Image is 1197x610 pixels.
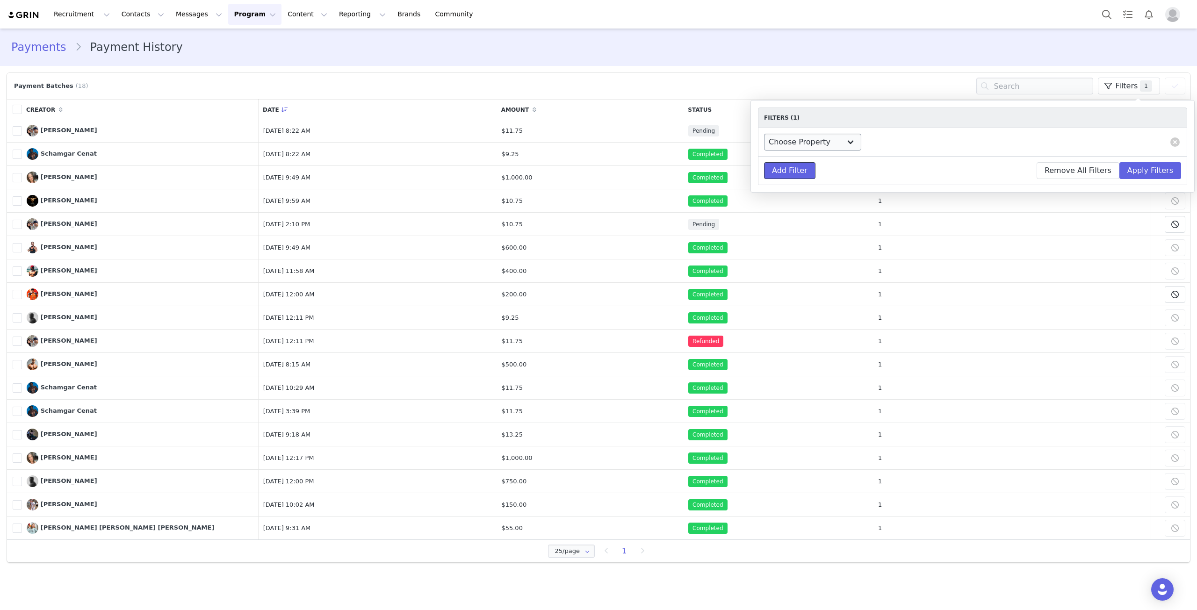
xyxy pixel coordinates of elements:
span: Completed [688,266,727,277]
a: [PERSON_NAME] [27,499,97,510]
td: [DATE] 8:22 AM [259,143,497,166]
img: Aaron Marks [27,312,38,323]
button: Reporting [333,4,391,25]
td: 1 [873,236,1151,259]
td: 1 [873,213,1151,236]
img: Jason Rosell [27,242,38,253]
td: [DATE] 11:58 AM [259,259,497,283]
button: Add Filter [764,162,815,179]
a: Community [430,4,483,25]
a: [PERSON_NAME] [27,265,97,277]
input: Select [548,545,595,558]
td: [DATE] 8:15 AM [259,353,497,376]
span: [PERSON_NAME] [41,127,97,134]
span: Schamgar Cenat [41,150,97,157]
td: [DATE] 8:22 AM [259,119,497,143]
span: $11.75 [501,337,523,344]
span: $11.75 [501,408,523,415]
span: Completed [688,172,727,183]
span: $11.75 [501,384,523,391]
a: [PERSON_NAME] [27,429,97,440]
span: [PERSON_NAME] [41,220,97,227]
span: [PERSON_NAME] [41,244,97,251]
td: 1 [873,376,1151,400]
img: Zac Parker [27,288,38,300]
a: Payments [11,39,75,56]
span: Schamgar Cenat [41,407,97,414]
span: $1,000.00 [501,174,532,181]
button: Filters1 [1098,78,1160,94]
img: Schamgar Cenat [27,148,38,160]
span: 1 [1140,80,1152,92]
button: Messages [170,4,228,25]
img: Ryan Weitz [27,172,38,183]
a: grin logo [7,11,40,20]
td: [DATE] 2:10 PM [259,213,497,236]
span: [PERSON_NAME] [41,431,97,438]
input: Search [976,78,1093,94]
img: Aaron Marks [27,475,38,487]
span: Completed [688,359,727,370]
span: Completed [688,499,727,510]
td: 1 [873,283,1151,306]
button: Apply Filters [1119,162,1181,179]
span: $200.00 [501,291,526,298]
span: $750.00 [501,478,526,485]
a: [PERSON_NAME] [PERSON_NAME] [PERSON_NAME] [27,522,215,534]
th: Payment Items [873,99,1151,119]
a: [PERSON_NAME] [27,452,97,464]
span: $10.75 [501,221,523,228]
img: Javon Wingate [27,195,38,207]
td: [DATE] 10:29 AM [259,376,497,400]
a: Schamgar Cenat [27,382,97,394]
a: [PERSON_NAME] [27,172,97,183]
span: $13.25 [501,431,523,438]
span: [PERSON_NAME] [41,501,97,508]
img: Veronica Velasquez [27,429,38,440]
a: [PERSON_NAME] [27,475,97,487]
button: Recruitment [48,4,115,25]
span: [PERSON_NAME] [41,477,97,484]
button: Search [1096,4,1117,25]
a: Tasks [1118,4,1138,25]
td: [DATE] 12:11 PM [259,306,497,330]
td: [DATE] 9:49 AM [259,236,497,259]
span: $400.00 [501,267,526,274]
span: Completed [688,523,727,534]
img: Luke Barrow [27,265,38,277]
a: [PERSON_NAME] [27,312,97,323]
span: Schamgar Cenat [41,384,97,391]
a: [PERSON_NAME] [27,359,97,370]
a: Schamgar Cenat [27,148,97,160]
img: Zaide Lozano [27,335,38,347]
span: Completed [688,312,727,323]
span: [PERSON_NAME] [41,267,97,274]
th: Status [684,99,873,119]
span: Refunded [688,336,723,347]
a: Brands [392,4,429,25]
img: Maria Fernanda Lopez Moreno [27,522,38,534]
button: Program [228,4,281,25]
span: $500.00 [501,361,526,368]
td: 1 [873,517,1151,540]
button: Profile [1160,7,1190,22]
a: [PERSON_NAME] [27,242,97,253]
img: Ryan Weitz [27,452,38,464]
td: 1 [873,446,1151,470]
span: Completed [688,149,727,160]
span: Completed [688,195,727,207]
td: [DATE] 12:00 PM [259,470,497,493]
td: [DATE] 12:11 PM [259,330,497,353]
span: [PERSON_NAME] [41,197,97,204]
a: [PERSON_NAME] [27,195,97,207]
th: Amount [497,99,684,119]
a: [PERSON_NAME] [27,125,97,136]
td: [DATE] 3:39 PM [259,400,497,423]
img: Schamgar Cenat [27,382,38,394]
span: Completed [688,452,727,464]
span: Completed [688,429,727,440]
button: Contacts [116,4,170,25]
img: Schamgar Cenat [27,405,38,417]
span: $600.00 [501,244,526,251]
td: [DATE] 9:49 AM [259,166,497,189]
